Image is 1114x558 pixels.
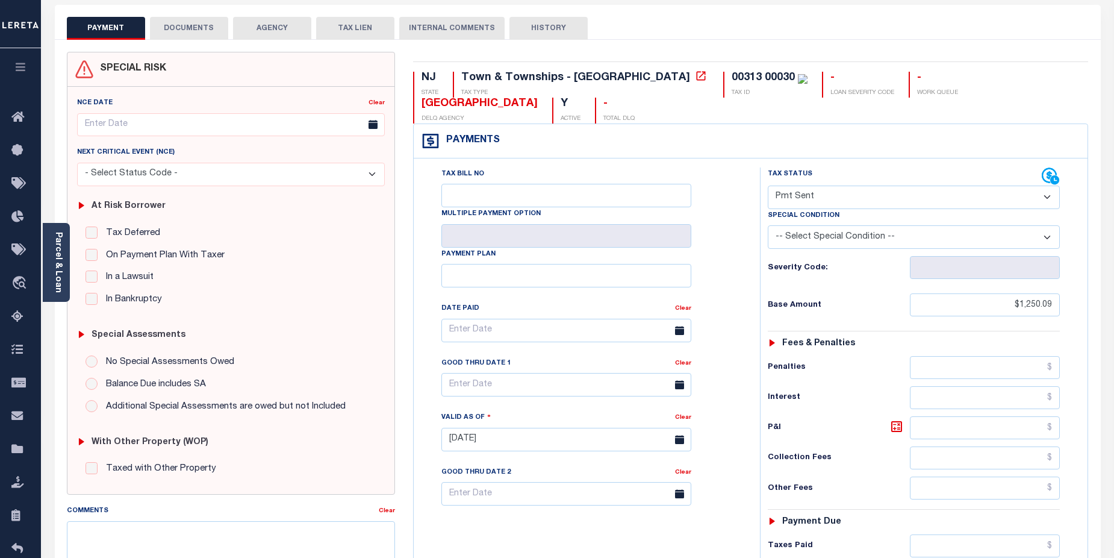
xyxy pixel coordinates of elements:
input: $ [910,477,1060,500]
h6: Collection Fees [768,453,910,463]
input: $ [910,293,1060,316]
div: - [603,98,635,111]
p: DELQ AGENCY [422,114,538,124]
p: WORK QUEUE [917,89,958,98]
h6: At Risk Borrower [92,201,166,212]
h6: Taxes Paid [768,541,910,551]
h6: Special Assessments [92,330,185,340]
div: Y [561,98,580,111]
input: $ [910,386,1060,409]
div: Town & Townships - [GEOGRAPHIC_DATA] [461,72,690,83]
a: Clear [675,360,691,366]
a: Clear [369,100,385,106]
label: In a Lawsuit [100,271,154,284]
h6: Penalties [768,363,910,372]
button: AGENCY [233,17,311,40]
label: Additional Special Assessments are owed but not Included [100,400,346,414]
button: HISTORY [509,17,588,40]
label: In Bankruptcy [100,293,162,307]
input: Enter Date [441,428,691,451]
label: Tax Status [768,169,812,180]
div: - [917,72,958,85]
label: Next Critical Event (NCE) [77,148,175,158]
h4: Payments [440,135,500,146]
a: Clear [379,508,395,514]
label: Taxed with Other Property [100,462,216,476]
h6: Other Fees [768,484,910,494]
a: Clear [675,306,691,312]
h6: Interest [768,393,910,403]
h6: P&I [768,419,910,436]
label: Tax Deferred [100,227,160,240]
label: Balance Due includes SA [100,378,206,392]
img: check-icon-green.svg [798,74,807,84]
label: Multiple Payment Option [441,209,541,219]
label: Payment Plan [441,249,496,260]
h6: Fees & Penalties [782,339,855,349]
div: [GEOGRAPHIC_DATA] [422,98,538,111]
input: Enter Date [441,373,691,397]
label: Tax Bill No [441,169,484,180]
button: INTERNAL COMMENTS [399,17,505,40]
button: TAX LIEN [316,17,394,40]
label: Date Paid [441,304,479,314]
label: Good Thru Date 1 [441,359,511,369]
label: Valid as Of [441,412,491,423]
a: Clear [675,469,691,475]
h6: Severity Code: [768,263,910,273]
p: TAX ID [732,89,807,98]
label: Special Condition [768,211,839,221]
a: Parcel & Loan [54,232,62,293]
div: 00313 00030 [732,72,795,83]
div: NJ [422,72,438,85]
input: Enter Date [77,113,385,137]
a: Clear [675,415,691,421]
button: PAYMENT [67,17,145,40]
h4: SPECIAL RISK [94,63,166,75]
div: - [830,72,894,85]
h6: with Other Property (WOP) [92,437,208,448]
p: STATE [422,89,438,98]
input: $ [910,534,1060,557]
label: No Special Assessments Owed [100,356,234,369]
i: travel_explore [11,276,31,292]
input: Enter Date [441,319,691,342]
p: LOAN SEVERITY CODE [830,89,894,98]
label: On Payment Plan With Taxer [100,249,225,263]
button: DOCUMENTS [150,17,228,40]
p: TAX TYPE [461,89,709,98]
label: Good Thru Date 2 [441,468,511,478]
p: TOTAL DLQ [603,114,635,124]
h6: Payment due [782,517,841,527]
label: NCE Date [77,98,113,108]
input: Enter Date [441,482,691,506]
p: ACTIVE [561,114,580,124]
input: $ [910,416,1060,439]
h6: Base Amount [768,301,910,310]
input: $ [910,447,1060,469]
input: $ [910,356,1060,379]
label: Comments [67,506,108,516]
